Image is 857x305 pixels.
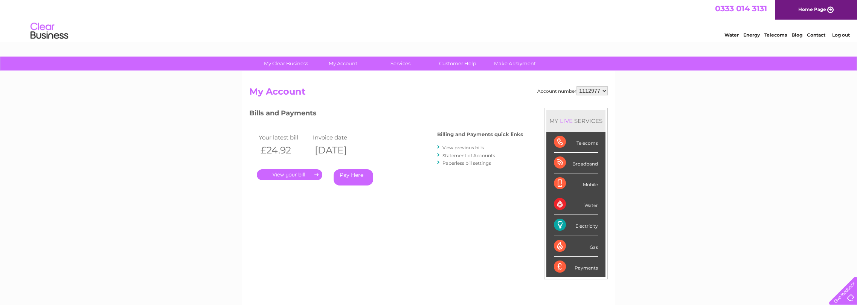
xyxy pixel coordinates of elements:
[484,57,546,71] a: Make A Payment
[312,57,374,71] a: My Account
[537,86,608,95] div: Account number
[743,32,760,38] a: Energy
[558,117,574,124] div: LIVE
[257,132,311,143] td: Your latest bill
[554,215,598,236] div: Electricity
[554,173,598,194] div: Mobile
[427,57,489,71] a: Customer Help
[791,32,802,38] a: Blog
[442,160,491,166] a: Paperless bill settings
[255,57,317,71] a: My Clear Business
[832,32,850,38] a: Log out
[554,257,598,277] div: Payments
[442,145,484,150] a: View previous bills
[249,108,523,121] h3: Bills and Payments
[257,143,311,158] th: £24.92
[369,57,432,71] a: Services
[30,20,69,43] img: logo.png
[442,153,495,158] a: Statement of Accounts
[334,169,373,185] a: Pay Here
[554,236,598,257] div: Gas
[249,86,608,101] h2: My Account
[437,132,523,137] h4: Billing and Payments quick links
[554,194,598,215] div: Water
[251,4,607,37] div: Clear Business is a trading name of Verastar Limited (registered in [GEOGRAPHIC_DATA] No. 3667643...
[311,143,365,158] th: [DATE]
[311,132,365,143] td: Invoice date
[554,132,598,153] div: Telecoms
[715,4,767,13] a: 0333 014 3131
[807,32,825,38] a: Contact
[257,169,322,180] a: .
[724,32,739,38] a: Water
[546,110,605,132] div: MY SERVICES
[554,153,598,173] div: Broadband
[764,32,787,38] a: Telecoms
